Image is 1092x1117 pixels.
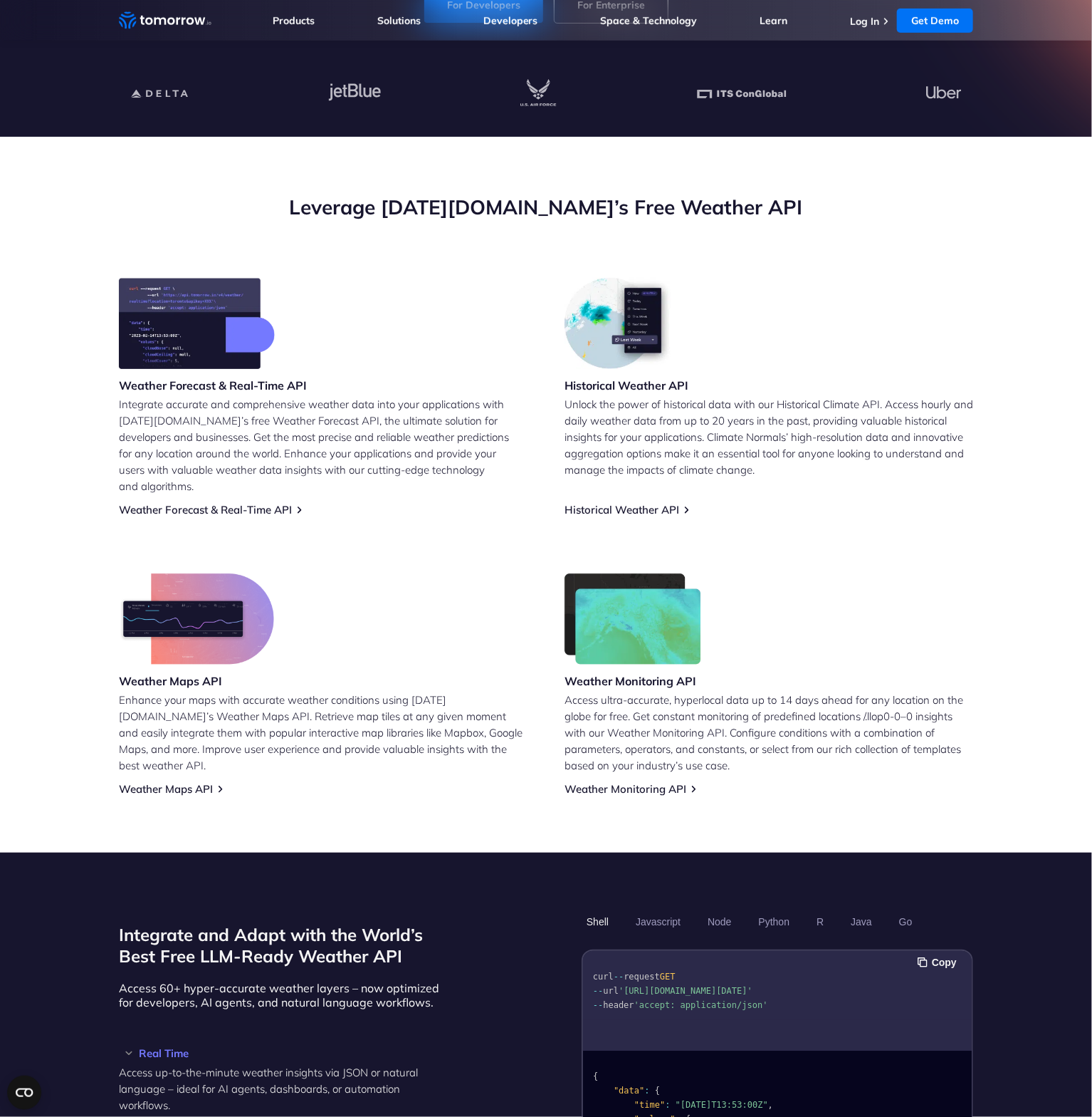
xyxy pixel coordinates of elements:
button: Java [846,910,877,934]
h3: Weather Forecast & Real-Time API [119,378,307,393]
h2: Leverage [DATE][DOMAIN_NAME]’s Free Weather API [119,194,973,221]
button: Node [703,910,736,934]
a: Weather Maps API [119,782,213,796]
span: : [665,1101,670,1111]
h3: Weather Maps API [119,673,274,689]
span: GET [660,972,676,982]
span: "data" [614,1086,644,1096]
a: Home link [119,10,211,31]
button: Shell [582,910,614,934]
h3: Historical Weather API [565,378,688,393]
a: Products [273,14,315,27]
button: Python [754,910,795,934]
span: { [655,1086,660,1096]
p: Integrate accurate and comprehensive weather data into your applications with [DATE][DOMAIN_NAME]... [119,396,527,494]
a: Space & Technology [600,14,697,27]
span: url [603,986,619,996]
span: -- [614,972,624,982]
button: Copy [918,955,961,970]
p: Enhance your maps with accurate weather conditions using [DATE][DOMAIN_NAME]’s Weather Maps API. ... [119,692,527,774]
a: Historical Weather API [565,503,679,516]
button: Open CMP widget [7,1076,41,1110]
a: Developers [483,14,538,27]
a: Learn [760,14,787,27]
a: Weather Monitoring API [565,782,686,796]
span: header [603,1000,634,1010]
a: Log In [850,15,879,28]
h3: Weather Monitoring API [565,673,701,689]
a: Solutions [377,14,421,27]
span: 'accept: application/json' [634,1000,768,1010]
p: Access ultra-accurate, hyperlocal data up to 14 days ahead for any location on the globe for free... [565,692,973,774]
p: Access up-to-the-minute weather insights via JSON or natural language – ideal for AI agents, dash... [119,1064,446,1113]
span: curl [593,972,614,982]
h3: Real Time [119,1048,446,1059]
button: Go [894,910,918,934]
span: : [644,1086,649,1096]
p: Unlock the power of historical data with our Historical Climate API. Access hourly and daily weat... [565,396,973,478]
p: Access 60+ hyper-accurate weather layers – now optimized for developers, AI agents, and natural l... [119,981,446,1009]
span: "time" [634,1101,665,1111]
span: -- [593,986,603,996]
span: , [768,1101,773,1111]
a: Get Demo [897,9,973,33]
span: "[DATE]T13:53:00Z" [676,1101,768,1111]
button: Javascript [631,910,686,934]
span: { [593,1072,598,1082]
button: R [812,910,829,934]
span: -- [593,1000,603,1010]
span: '[URL][DOMAIN_NAME][DATE]' [619,986,752,996]
a: Weather Forecast & Real-Time API [119,503,292,516]
span: request [624,972,660,982]
h2: Integrate and Adapt with the World’s Best Free LLM-Ready Weather API [119,924,446,967]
